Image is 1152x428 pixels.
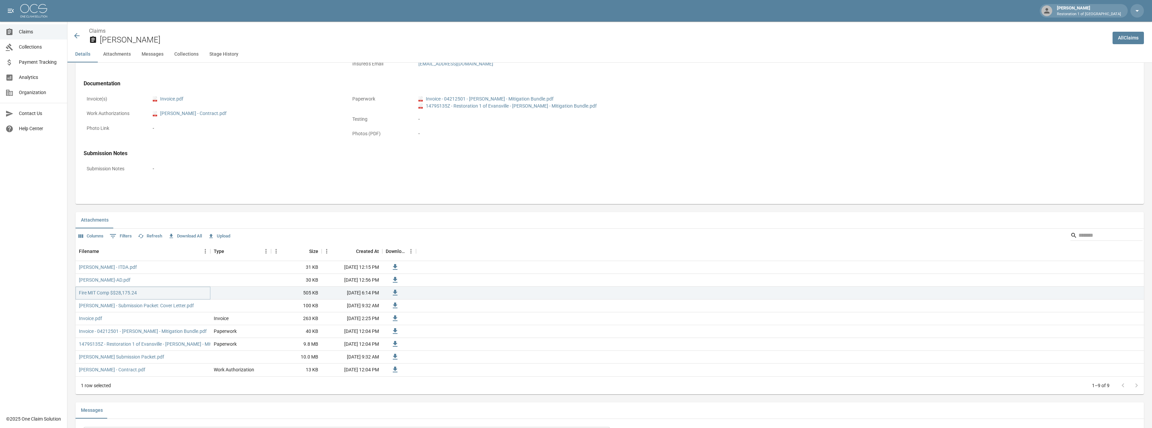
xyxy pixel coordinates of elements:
div: [DATE] 12:56 PM [322,274,382,287]
button: Menu [200,246,210,256]
a: [PERSON_NAME] - ITDA.pdf [79,264,137,270]
h2: [PERSON_NAME] [100,35,1107,45]
a: Invoice.pdf [79,315,102,322]
div: 9.8 MB [271,338,322,351]
div: Created At [322,242,382,261]
div: 505 KB [271,287,322,299]
a: pdfInvoice - 04212501 - [PERSON_NAME] - Mitigation Bundle.pdf [418,95,554,103]
button: Upload [206,231,232,241]
div: related-list tabs [76,212,1144,228]
button: Attachments [76,212,114,228]
button: Stage History [204,46,244,62]
div: [DATE] 9:32 AM [322,351,382,364]
h4: Documentation [84,80,607,87]
img: ocs-logo-white-transparent.png [20,4,47,18]
a: pdfInvoice.pdf [153,95,183,103]
a: AllClaims [1113,32,1144,44]
button: Attachments [98,46,136,62]
a: pdf[PERSON_NAME] - Contract.pdf [153,110,227,117]
a: Claims [89,28,106,34]
div: Paperwork [214,341,237,347]
div: [DATE] 12:15 PM [322,261,382,274]
div: [DATE] 2:25 PM [322,312,382,325]
div: Download [382,242,416,261]
a: [PERSON_NAME] - Submission Packet: Cover Letter.pdf [79,302,194,309]
a: Invoice - 04212501 - [PERSON_NAME] - Mitigation Bundle.pdf [79,328,207,335]
div: anchor tabs [67,46,1152,62]
p: Restoration 1 of [GEOGRAPHIC_DATA] [1057,11,1121,17]
div: - [153,125,338,132]
div: - [418,116,604,123]
div: 100 KB [271,299,322,312]
a: pdf1479S135Z - Restoration 1 of Evansville - [PERSON_NAME] - Mitigation Bundle.pdf [418,103,597,110]
p: Paperwork [349,92,410,106]
button: Menu [322,246,332,256]
p: 1–9 of 9 [1092,382,1110,389]
div: Invoice [214,315,229,322]
p: Invoice(s) [84,92,144,106]
span: Contact Us [19,110,62,117]
div: - [418,130,604,137]
div: 1 row selected [81,382,111,389]
div: Type [214,242,224,261]
div: Work Authorization [214,366,254,373]
button: Collections [169,46,204,62]
div: 263 KB [271,312,322,325]
span: Payment Tracking [19,59,62,66]
h4: Submission Notes [84,150,607,157]
div: 40 KB [271,325,322,338]
div: Search [1070,230,1143,242]
div: [DATE] 9:32 AM [322,299,382,312]
div: Download [386,242,406,261]
div: 31 KB [271,261,322,274]
div: related-list tabs [76,402,1144,419]
div: Filename [79,242,99,261]
div: Created At [356,242,379,261]
button: Messages [136,46,169,62]
div: - [153,165,604,172]
button: Download All [167,231,204,241]
p: Photo Link [84,122,144,135]
div: Size [309,242,318,261]
div: Type [210,242,271,261]
p: Insured's Email [349,57,410,70]
p: Submission Notes [84,162,144,175]
p: Photos (PDF) [349,127,410,140]
div: 13 KB [271,364,322,376]
button: Show filters [108,231,134,241]
nav: breadcrumb [89,27,1107,35]
button: Select columns [77,231,105,241]
div: Paperwork [214,328,237,335]
a: 1479S135Z - Restoration 1 of Evansville - [PERSON_NAME] - Mitigation Bundle.pdf [79,341,250,347]
a: [PERSON_NAME] Submission Packet.pdf [79,353,164,360]
div: © 2025 One Claim Solution [6,416,61,422]
div: Filename [76,242,210,261]
span: Claims [19,28,62,35]
div: [DATE] 12:04 PM [322,325,382,338]
button: open drawer [4,4,18,18]
a: [PERSON_NAME] - Contract.pdf [79,366,145,373]
div: [DATE] 6:14 PM [322,287,382,299]
button: Menu [271,246,281,256]
button: Menu [406,246,416,256]
span: Help Center [19,125,62,132]
div: 10.0 MB [271,351,322,364]
div: [DATE] 12:04 PM [322,338,382,351]
a: Fire MIT Comp $$28,175.24 [79,289,137,296]
span: Organization [19,89,62,96]
a: [EMAIL_ADDRESS][DOMAIN_NAME] [418,61,493,66]
button: Details [67,46,98,62]
p: Work Authorizations [84,107,144,120]
div: 30 KB [271,274,322,287]
p: Testing [349,113,410,126]
a: [PERSON_NAME]-AD.pdf [79,277,130,283]
button: Menu [261,246,271,256]
button: Messages [76,402,108,419]
div: Size [271,242,322,261]
span: Analytics [19,74,62,81]
div: [PERSON_NAME] [1054,5,1124,17]
span: Collections [19,44,62,51]
div: [DATE] 12:04 PM [322,364,382,376]
button: Refresh [136,231,164,241]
